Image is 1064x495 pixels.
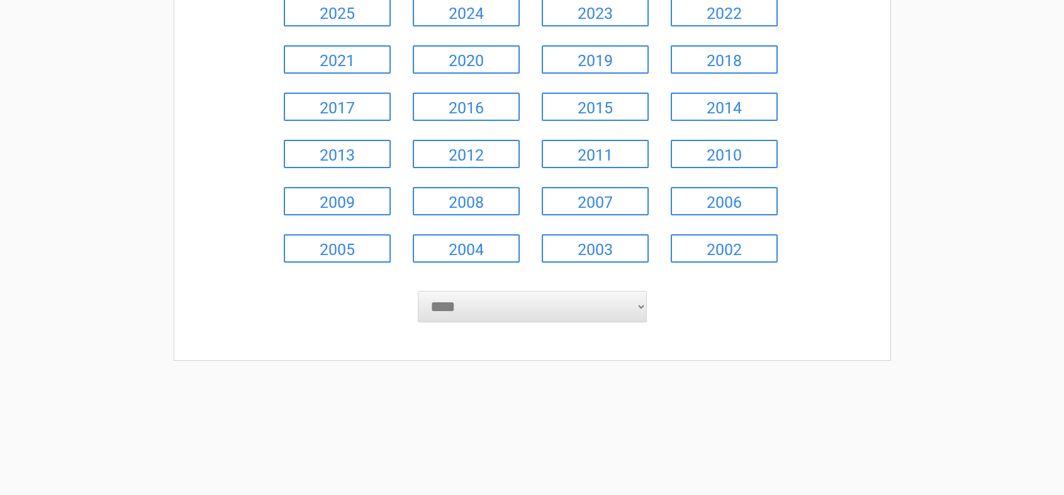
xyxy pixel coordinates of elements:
a: 2007 [542,187,649,215]
a: 2006 [671,187,778,215]
a: 2013 [284,140,391,168]
a: 2018 [671,45,778,74]
a: 2014 [671,93,778,121]
a: 2011 [542,140,649,168]
a: 2012 [413,140,520,168]
a: 2017 [284,93,391,121]
a: 2020 [413,45,520,74]
a: 2008 [413,187,520,215]
a: 2005 [284,234,391,263]
a: 2002 [671,234,778,263]
a: 2003 [542,234,649,263]
a: 2004 [413,234,520,263]
a: 2019 [542,45,649,74]
a: 2021 [284,45,391,74]
a: 2015 [542,93,649,121]
a: 2016 [413,93,520,121]
a: 2010 [671,140,778,168]
a: 2009 [284,187,391,215]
